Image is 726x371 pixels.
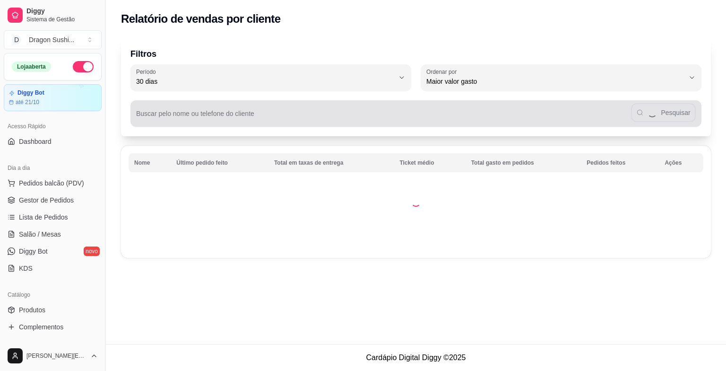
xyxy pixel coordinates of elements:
[26,352,86,360] span: [PERSON_NAME][EMAIL_ADDRESS][DOMAIN_NAME]
[19,230,61,239] span: Salão / Mesas
[4,344,102,367] button: [PERSON_NAME][EMAIL_ADDRESS][DOMAIN_NAME]
[136,113,631,122] input: Buscar pelo nome ou telefone do cliente
[4,176,102,191] button: Pedidos balcão (PDV)
[19,178,84,188] span: Pedidos balcão (PDV)
[426,68,460,76] label: Ordenar por
[130,64,411,91] button: Período30 dias
[19,247,48,256] span: Diggy Bot
[4,84,102,111] a: Diggy Botaté 21/10
[4,193,102,208] a: Gestor de Pedidos
[136,68,159,76] label: Período
[4,261,102,276] a: KDS
[4,302,102,318] a: Produtos
[4,319,102,335] a: Complementos
[73,61,94,72] button: Alterar Status
[4,210,102,225] a: Lista de Pedidos
[4,119,102,134] div: Acesso Rápido
[29,35,75,44] div: Dragon Sushi ...
[12,35,21,44] span: D
[17,89,44,97] article: Diggy Bot
[426,77,684,86] span: Maior valor gasto
[4,134,102,149] a: Dashboard
[121,11,281,26] h2: Relatório de vendas por cliente
[411,197,421,207] div: Loading
[4,287,102,302] div: Catálogo
[421,64,701,91] button: Ordenar porMaior valor gasto
[26,16,98,23] span: Sistema de Gestão
[4,160,102,176] div: Dia a dia
[130,47,701,61] p: Filtros
[4,227,102,242] a: Salão / Mesas
[26,7,98,16] span: Diggy
[16,98,39,106] article: até 21/10
[4,244,102,259] a: Diggy Botnovo
[19,195,74,205] span: Gestor de Pedidos
[19,305,45,315] span: Produtos
[4,30,102,49] button: Select a team
[136,77,394,86] span: 30 dias
[19,137,52,146] span: Dashboard
[4,4,102,26] a: DiggySistema de Gestão
[19,264,33,273] span: KDS
[19,322,63,332] span: Complementos
[106,344,726,371] footer: Cardápio Digital Diggy © 2025
[12,62,51,72] div: Loja aberta
[19,212,68,222] span: Lista de Pedidos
